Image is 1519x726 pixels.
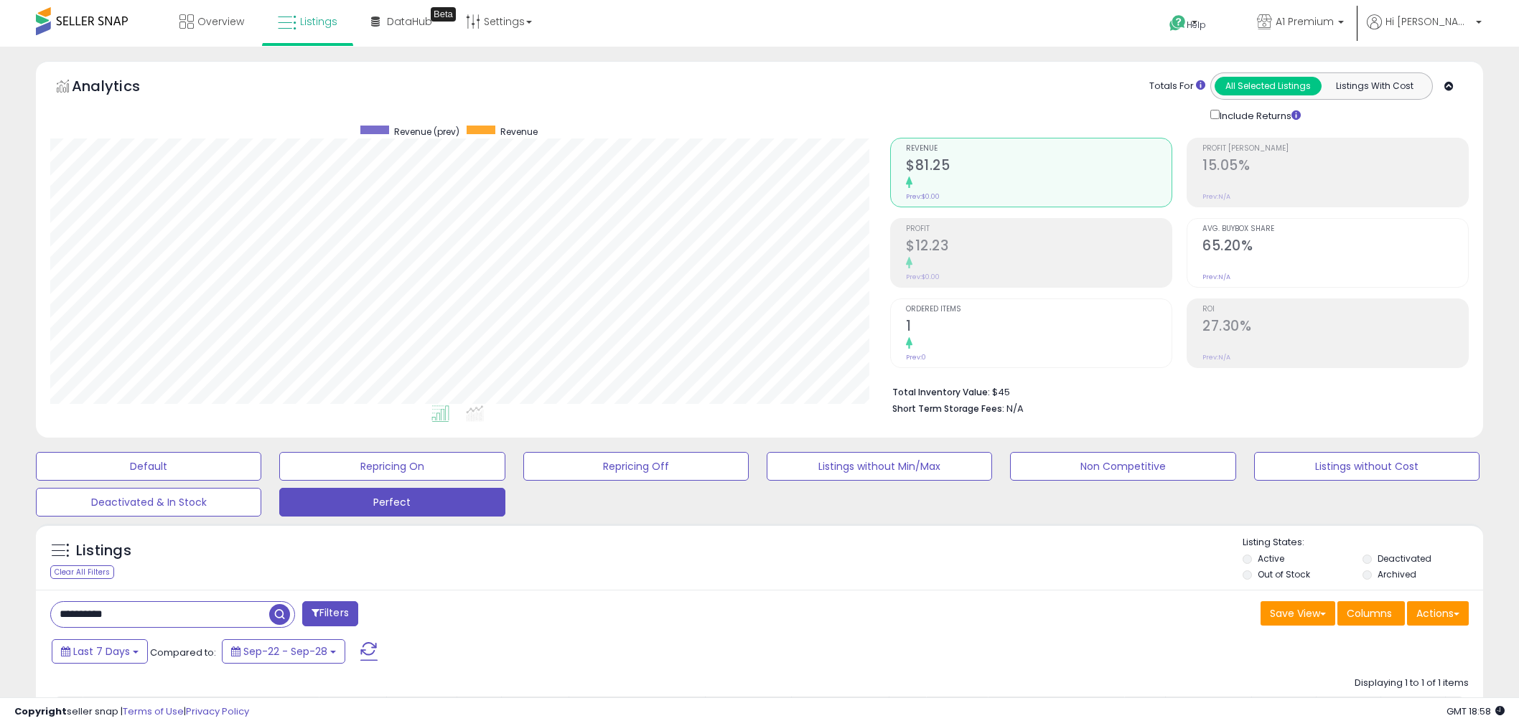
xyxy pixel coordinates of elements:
[906,157,1172,176] h2: $81.25
[1202,145,1468,153] span: Profit [PERSON_NAME]
[906,192,940,201] small: Prev: $0.00
[197,14,244,29] span: Overview
[1158,4,1234,47] a: Help
[14,705,249,719] div: seller snap | |
[1378,552,1431,565] label: Deactivated
[892,402,1004,415] b: Short Term Storage Fees:
[279,488,505,517] button: Perfect
[500,126,538,138] span: Revenue
[1202,192,1230,201] small: Prev: N/A
[1202,306,1468,313] span: ROI
[1261,601,1335,626] button: Save View
[150,646,216,659] span: Compared to:
[1243,536,1483,550] p: Listing States:
[1321,77,1428,95] button: Listings With Cost
[1187,19,1206,31] span: Help
[14,704,67,718] strong: Copyright
[279,452,505,481] button: Repricing On
[50,565,114,579] div: Clear All Filters
[767,452,992,481] button: Listings without Min/Max
[906,145,1172,153] span: Revenue
[1385,14,1472,29] span: Hi [PERSON_NAME]
[186,704,249,718] a: Privacy Policy
[1347,606,1392,621] span: Columns
[1367,14,1482,47] a: Hi [PERSON_NAME]
[1407,601,1469,626] button: Actions
[387,14,432,29] span: DataHub
[72,76,168,100] h5: Analytics
[906,225,1172,233] span: Profit
[123,704,184,718] a: Terms of Use
[1355,676,1469,690] div: Displaying 1 to 1 of 1 items
[1337,601,1405,626] button: Columns
[906,306,1172,313] span: Ordered Items
[1254,452,1480,481] button: Listings without Cost
[73,644,130,659] span: Last 7 Days
[523,452,749,481] button: Repricing Off
[302,601,358,626] button: Filters
[1149,80,1205,93] div: Totals For
[52,639,148,664] button: Last 7 Days
[1258,552,1284,565] label: Active
[892,382,1458,400] li: $45
[1202,353,1230,362] small: Prev: N/A
[36,452,261,481] button: Default
[300,14,337,29] span: Listings
[1202,318,1468,337] h2: 27.30%
[1169,14,1187,32] i: Get Help
[1010,452,1235,481] button: Non Competitive
[1202,237,1468,257] h2: 65.20%
[36,488,261,517] button: Deactivated & In Stock
[1202,273,1230,281] small: Prev: N/A
[76,541,131,561] h5: Listings
[1202,157,1468,176] h2: 15.05%
[1006,402,1024,415] span: N/A
[1200,107,1318,123] div: Include Returns
[1215,77,1322,95] button: All Selected Listings
[1202,225,1468,233] span: Avg. Buybox Share
[1378,568,1416,580] label: Archived
[906,273,940,281] small: Prev: $0.00
[243,644,327,659] span: Sep-22 - Sep-28
[1276,14,1334,29] span: A1 Premium
[431,7,456,22] div: Tooltip anchor
[1258,568,1310,580] label: Out of Stock
[906,237,1172,257] h2: $12.23
[892,386,990,398] b: Total Inventory Value:
[906,353,926,362] small: Prev: 0
[394,126,459,138] span: Revenue (prev)
[906,318,1172,337] h2: 1
[1446,704,1505,718] span: 2025-10-6 18:58 GMT
[222,639,345,664] button: Sep-22 - Sep-28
